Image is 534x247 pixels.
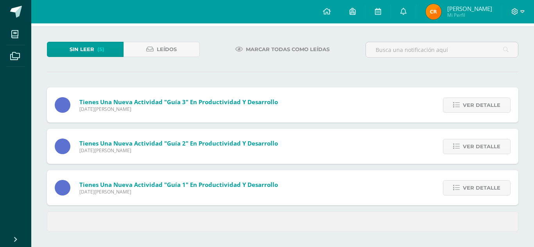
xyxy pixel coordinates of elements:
[124,42,200,57] a: Leídos
[366,42,518,57] input: Busca una notificación aquí
[79,139,278,147] span: Tienes una nueva actividad "Guía 2" En Productividad y Desarrollo
[426,4,441,20] img: 6f9c8f4cc27a1b35a49c3ce2903601a4.png
[79,147,278,154] span: [DATE][PERSON_NAME]
[246,42,330,57] span: Marcar todas como leídas
[463,181,500,195] span: Ver detalle
[447,12,492,18] span: Mi Perfil
[447,5,492,12] span: [PERSON_NAME]
[97,42,104,57] span: (5)
[226,42,339,57] a: Marcar todas como leídas
[157,42,177,57] span: Leídos
[463,139,500,154] span: Ver detalle
[47,42,124,57] a: Sin leer(5)
[79,188,278,195] span: [DATE][PERSON_NAME]
[70,42,94,57] span: Sin leer
[79,106,278,112] span: [DATE][PERSON_NAME]
[79,98,278,106] span: Tienes una nueva actividad "Guía 3" En Productividad y Desarrollo
[463,98,500,112] span: Ver detalle
[79,181,278,188] span: Tienes una nueva actividad "Guía 1" En Productividad y Desarrollo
